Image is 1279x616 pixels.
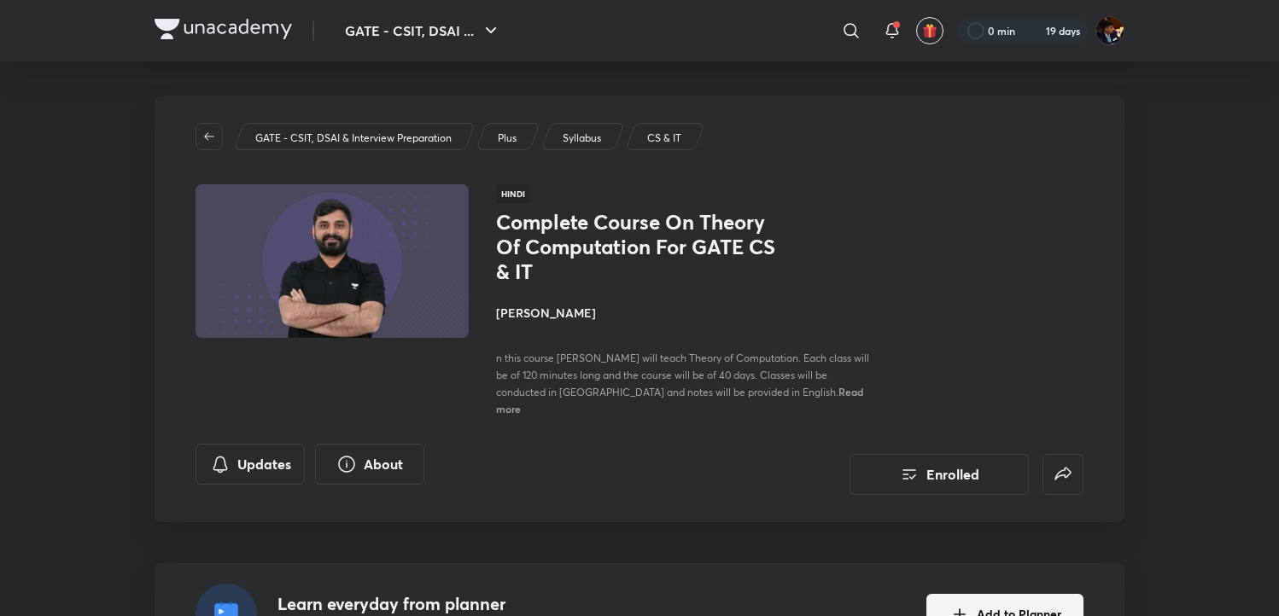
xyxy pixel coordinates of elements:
h1: Complete Course On Theory Of Computation For GATE CS & IT [496,210,775,283]
img: Thumbnail [193,183,471,340]
img: Asmeet Gupta [1095,16,1124,45]
button: Enrolled [850,454,1029,495]
button: GATE - CSIT, DSAI ... [335,14,511,48]
a: CS & IT [645,131,685,146]
span: n this course [PERSON_NAME] will teach Theory of Computation. Each class will be of 120 minutes l... [496,352,869,398]
p: Plus [498,131,517,146]
img: Company Logo [155,19,292,39]
img: avatar [922,23,937,38]
span: Hindi [496,184,530,203]
p: GATE - CSIT, DSAI & Interview Preparation [255,131,452,146]
a: GATE - CSIT, DSAI & Interview Preparation [253,131,455,146]
button: avatar [916,17,943,44]
a: Company Logo [155,19,292,44]
button: About [315,444,424,485]
img: streak [1025,22,1042,39]
h4: [PERSON_NAME] [496,304,879,322]
a: Plus [495,131,520,146]
p: CS & IT [647,131,681,146]
p: Syllabus [563,131,601,146]
button: Updates [196,444,305,485]
a: Syllabus [560,131,604,146]
button: false [1042,454,1083,495]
